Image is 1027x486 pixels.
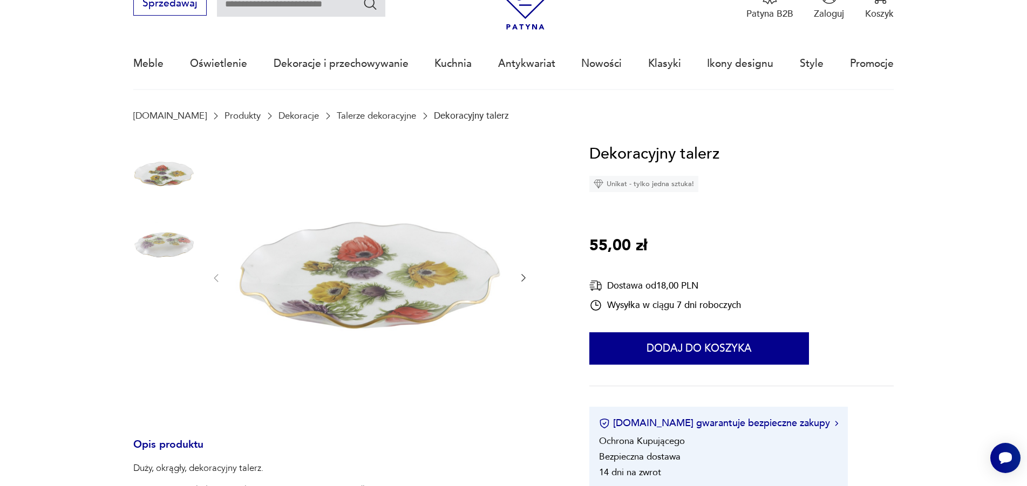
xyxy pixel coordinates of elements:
a: Dekoracje i przechowywanie [274,39,409,88]
p: Zaloguj [814,8,844,20]
a: Meble [133,39,164,88]
h1: Dekoracyjny talerz [589,142,719,167]
li: Bezpieczna dostawa [599,450,681,463]
a: Dekoracje [278,111,319,121]
img: Zdjęcie produktu Dekoracyjny talerz [235,142,505,412]
img: Zdjęcie produktu Dekoracyjny talerz [133,212,195,273]
li: 14 dni na zwrot [599,466,661,478]
a: Nowości [581,39,622,88]
a: Oświetlenie [190,39,247,88]
div: Dostawa od 18,00 PLN [589,279,741,292]
button: [DOMAIN_NAME] gwarantuje bezpieczne zakupy [599,416,838,430]
p: Koszyk [865,8,894,20]
p: Duży, okrągły, dekoracyjny talerz. [133,462,403,475]
a: Style [800,39,824,88]
div: Wysyłka w ciągu 7 dni roboczych [589,299,741,312]
div: Unikat - tylko jedna sztuka! [589,176,698,192]
a: [DOMAIN_NAME] [133,111,207,121]
a: Produkty [225,111,261,121]
p: Patyna B2B [746,8,793,20]
img: Zdjęcie produktu Dekoracyjny talerz [133,143,195,205]
img: Ikona certyfikatu [599,418,610,429]
a: Talerze dekoracyjne [337,111,416,121]
a: Kuchnia [434,39,472,88]
p: 55,00 zł [589,234,647,258]
a: Klasyki [648,39,681,88]
li: Ochrona Kupującego [599,435,685,447]
button: Dodaj do koszyka [589,332,809,365]
p: Dekoracyjny talerz [434,111,509,121]
a: Ikony designu [707,39,773,88]
img: Ikona dostawy [589,279,602,292]
img: Ikona strzałki w prawo [835,421,838,426]
img: Ikona diamentu [594,179,603,189]
a: Promocje [850,39,894,88]
h3: Opis produktu [133,441,558,462]
a: Antykwariat [498,39,555,88]
iframe: Smartsupp widget button [990,443,1021,473]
